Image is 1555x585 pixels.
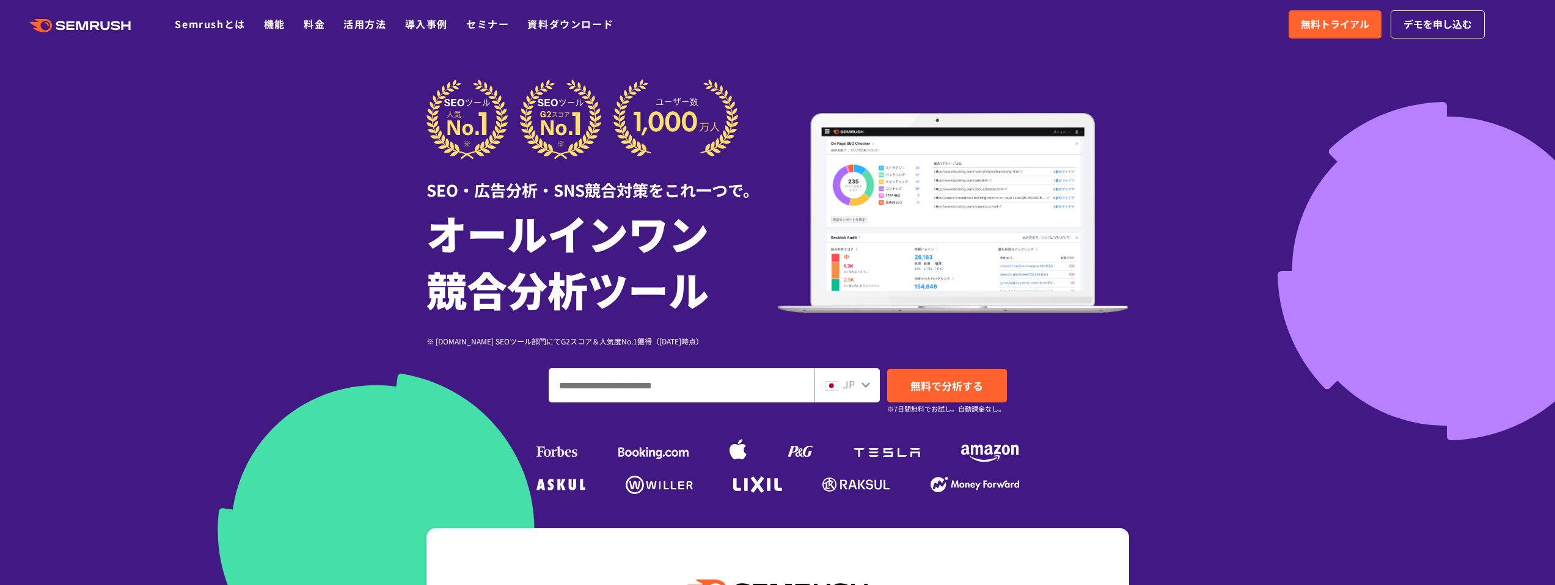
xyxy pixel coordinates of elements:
a: 資料ダウンロード [527,16,613,31]
a: Semrushとは [175,16,245,31]
input: ドメイン、キーワードまたはURLを入力してください [549,369,814,402]
a: 活用方法 [343,16,386,31]
div: ※ [DOMAIN_NAME] SEOツール部門にてG2スコア＆人気度No.1獲得（[DATE]時点） [426,335,778,347]
a: デモを申し込む [1391,10,1485,38]
a: 無料トライアル [1289,10,1381,38]
a: 料金 [304,16,325,31]
span: JP [843,377,855,391]
h1: オールインワン 競合分析ツール [426,205,778,317]
span: 無料トライアル [1301,16,1369,32]
span: デモを申し込む [1403,16,1472,32]
a: セミナー [466,16,509,31]
a: 導入事例 [405,16,448,31]
div: SEO・広告分析・SNS競合対策をこれ一つで。 [426,159,778,202]
a: 無料で分析する [887,369,1007,402]
span: 無料で分析する [910,378,983,393]
a: 機能 [264,16,285,31]
small: ※7日間無料でお試し。自動課金なし。 [887,403,1005,415]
